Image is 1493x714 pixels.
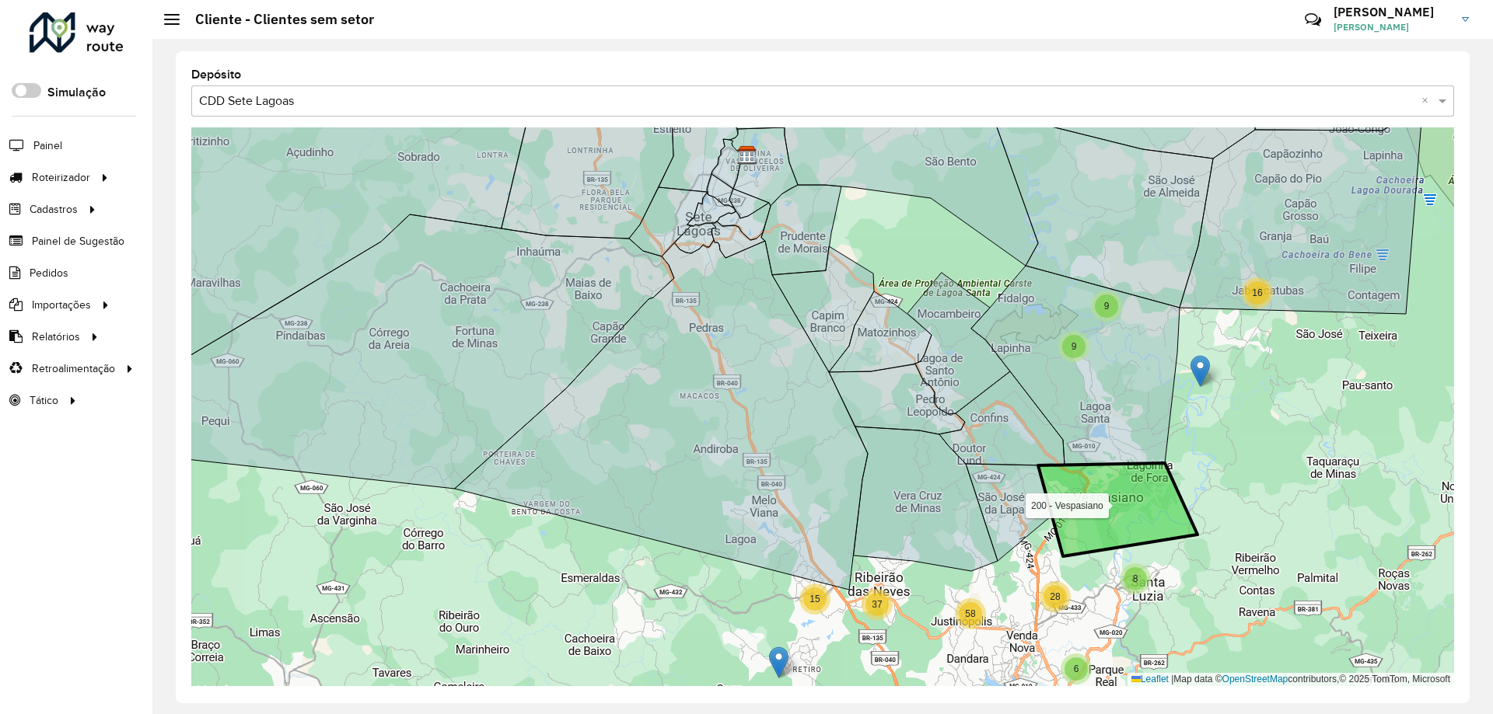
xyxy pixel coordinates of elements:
span: Retroalimentação [32,360,115,377]
h3: [PERSON_NAME] [1334,5,1450,19]
span: 9 [1104,301,1110,312]
span: Cadastros [30,201,78,218]
span: 9 [1072,341,1077,352]
div: 28 [1040,581,1071,612]
span: Tático [30,392,58,409]
div: 15 [799,583,830,615]
div: 9 [1058,331,1089,362]
span: 8 [1133,573,1138,584]
span: | [1171,674,1173,684]
img: 63208250 - VICENTE FERNANDES VIEIRA [1191,355,1210,387]
label: Simulação [47,83,106,102]
span: 58 [965,608,975,619]
span: [PERSON_NAME] [1334,20,1450,34]
span: Pedidos [30,265,68,281]
div: 6 [1061,653,1092,684]
div: 9 [1091,291,1122,322]
label: Depósito [191,65,241,84]
div: Map data © contributors,© 2025 TomTom, Microsoft [1128,673,1454,686]
div: 37 [862,589,893,620]
span: Painel [33,138,62,154]
span: Relatórios [32,329,80,345]
div: 16 [1242,277,1273,308]
div: 8 [1120,563,1151,594]
img: 09546190 - ELIZEU TEIXEIRA SOUZA [769,646,788,678]
a: OpenStreetMap [1222,674,1288,684]
span: 37 [872,599,882,610]
span: Roteirizador [32,169,90,186]
span: 15 [809,594,820,604]
h2: Cliente - Clientes sem setor [180,11,374,28]
span: Painel de Sugestão [32,233,124,249]
a: Leaflet [1131,674,1169,684]
span: Clear all [1421,92,1435,110]
a: Contato Rápido [1296,3,1330,37]
span: 6 [1074,663,1079,674]
div: 58 [955,598,986,629]
span: 28 [1050,591,1060,602]
span: 16 [1252,287,1262,298]
span: Importações [32,297,91,313]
